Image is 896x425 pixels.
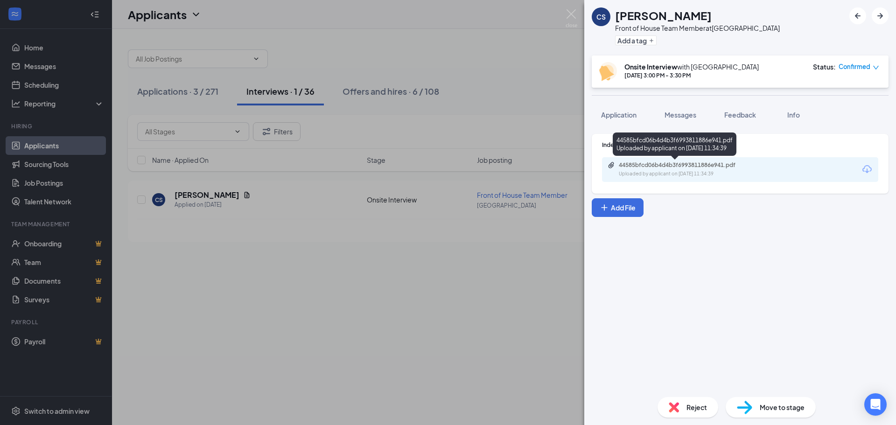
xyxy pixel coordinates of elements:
div: with [GEOGRAPHIC_DATA] [624,62,759,71]
span: Confirmed [839,62,870,71]
h1: [PERSON_NAME] [615,7,712,23]
div: 44585bfcd06b4d4b3f6993811886e941.pdf [619,161,749,169]
button: Add FilePlus [592,198,644,217]
div: [DATE] 3:00 PM - 3:30 PM [624,71,759,79]
svg: Plus [649,38,654,43]
svg: Paperclip [608,161,615,169]
div: Open Intercom Messenger [864,393,887,416]
span: Info [787,111,800,119]
button: ArrowRight [872,7,889,24]
b: Onsite Interview [624,63,677,71]
div: Indeed Resume [602,141,878,149]
button: PlusAdd a tag [615,35,657,45]
div: CS [596,12,606,21]
svg: Plus [600,203,609,212]
span: Feedback [724,111,756,119]
span: Messages [665,111,696,119]
a: Paperclip44585bfcd06b4d4b3f6993811886e941.pdfUploaded by applicant on [DATE] 11:34:39 [608,161,759,178]
div: Status : [813,62,836,71]
div: Front of House Team Member at [GEOGRAPHIC_DATA] [615,23,780,33]
button: ArrowLeftNew [849,7,866,24]
span: Move to stage [760,402,805,412]
svg: ArrowRight [875,10,886,21]
svg: Download [861,164,873,175]
span: Reject [686,402,707,412]
span: Application [601,111,637,119]
svg: ArrowLeftNew [852,10,863,21]
div: 44585bfcd06b4d4b3f6993811886e941.pdf Uploaded by applicant on [DATE] 11:34:39 [613,132,736,156]
span: down [873,64,879,71]
div: Uploaded by applicant on [DATE] 11:34:39 [619,170,759,178]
